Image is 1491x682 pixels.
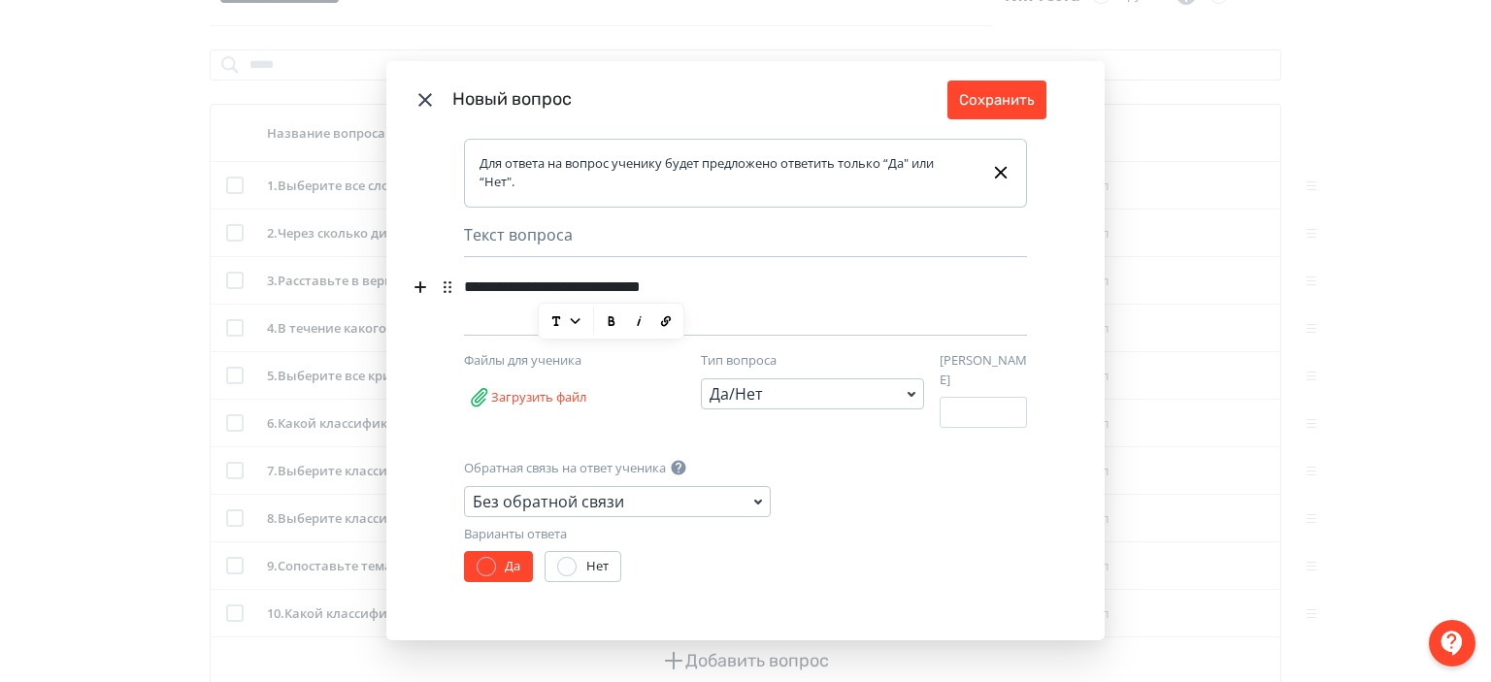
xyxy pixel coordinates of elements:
div: Для ответа на вопрос ученику будет предложено ответить только “Да" или “Нет". [480,154,975,192]
div: Файлы для ученика [464,351,668,371]
div: Modal [386,61,1105,640]
div: Новый вопрос [452,86,947,113]
label: Варианты ответа [464,525,567,544]
label: [PERSON_NAME] [940,351,1027,389]
div: Без обратной связи [473,490,624,513]
button: Сохранить [947,81,1046,119]
div: Текст вопроса [464,223,1027,257]
div: Нет [586,557,609,576]
div: Да [505,557,520,576]
div: Да/Нет [710,382,763,406]
label: Обратная связь на ответ ученика [464,459,666,478]
label: Тип вопроса [701,351,777,371]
